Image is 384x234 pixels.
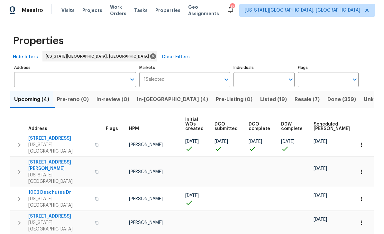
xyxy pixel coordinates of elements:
[28,196,91,209] span: [US_STATE][GEOGRAPHIC_DATA]
[215,139,228,144] span: [DATE]
[28,189,91,196] span: 1003 Deschutes Dr
[155,7,180,14] span: Properties
[110,4,126,17] span: Work Orders
[129,197,163,201] span: [PERSON_NAME]
[281,139,295,144] span: [DATE]
[314,193,327,198] span: [DATE]
[28,220,91,232] span: [US_STATE][GEOGRAPHIC_DATA]
[162,53,190,61] span: Clear Filters
[14,95,49,104] span: Upcoming (4)
[233,66,294,70] label: Individuals
[314,217,327,222] span: [DATE]
[82,7,102,14] span: Projects
[215,122,238,131] span: DCO submitted
[13,38,64,44] span: Properties
[28,126,47,131] span: Address
[46,53,151,60] span: [US_STATE][GEOGRAPHIC_DATA], [GEOGRAPHIC_DATA]
[185,117,204,131] span: Initial WOs created
[129,143,163,147] span: [PERSON_NAME]
[57,95,89,104] span: Pre-reno (0)
[134,8,148,13] span: Tasks
[22,7,43,14] span: Maestro
[106,126,118,131] span: Flags
[28,142,91,154] span: [US_STATE][GEOGRAPHIC_DATA]
[28,135,91,142] span: [STREET_ADDRESS]
[245,7,360,14] span: [US_STATE][GEOGRAPHIC_DATA], [GEOGRAPHIC_DATA]
[249,139,262,144] span: [DATE]
[185,193,199,198] span: [DATE]
[314,122,350,131] span: Scheduled [PERSON_NAME]
[129,126,139,131] span: HPM
[144,77,165,82] span: 1 Selected
[350,75,359,84] button: Open
[314,166,327,171] span: [DATE]
[28,172,91,185] span: [US_STATE][GEOGRAPHIC_DATA]
[216,95,252,104] span: Pre-Listing (0)
[61,7,75,14] span: Visits
[185,139,199,144] span: [DATE]
[139,66,231,70] label: Markets
[42,51,157,61] div: [US_STATE][GEOGRAPHIC_DATA], [GEOGRAPHIC_DATA]
[96,95,129,104] span: In-review (0)
[327,95,356,104] span: Done (359)
[281,122,303,131] span: D0W complete
[137,95,208,104] span: In-[GEOGRAPHIC_DATA] (4)
[14,66,136,70] label: Address
[28,159,91,172] span: [STREET_ADDRESS][PERSON_NAME]
[295,95,320,104] span: Resale (7)
[230,4,234,10] div: 12
[13,53,38,61] span: Hide filters
[314,139,327,144] span: [DATE]
[298,66,359,70] label: Flags
[129,220,163,225] span: [PERSON_NAME]
[10,51,41,63] button: Hide filters
[260,95,287,104] span: Listed (19)
[286,75,295,84] button: Open
[128,75,137,84] button: Open
[129,170,163,174] span: [PERSON_NAME]
[222,75,231,84] button: Open
[28,213,91,220] span: [STREET_ADDRESS]
[159,51,192,63] button: Clear Filters
[188,4,219,17] span: Geo Assignments
[249,122,270,131] span: DCO complete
